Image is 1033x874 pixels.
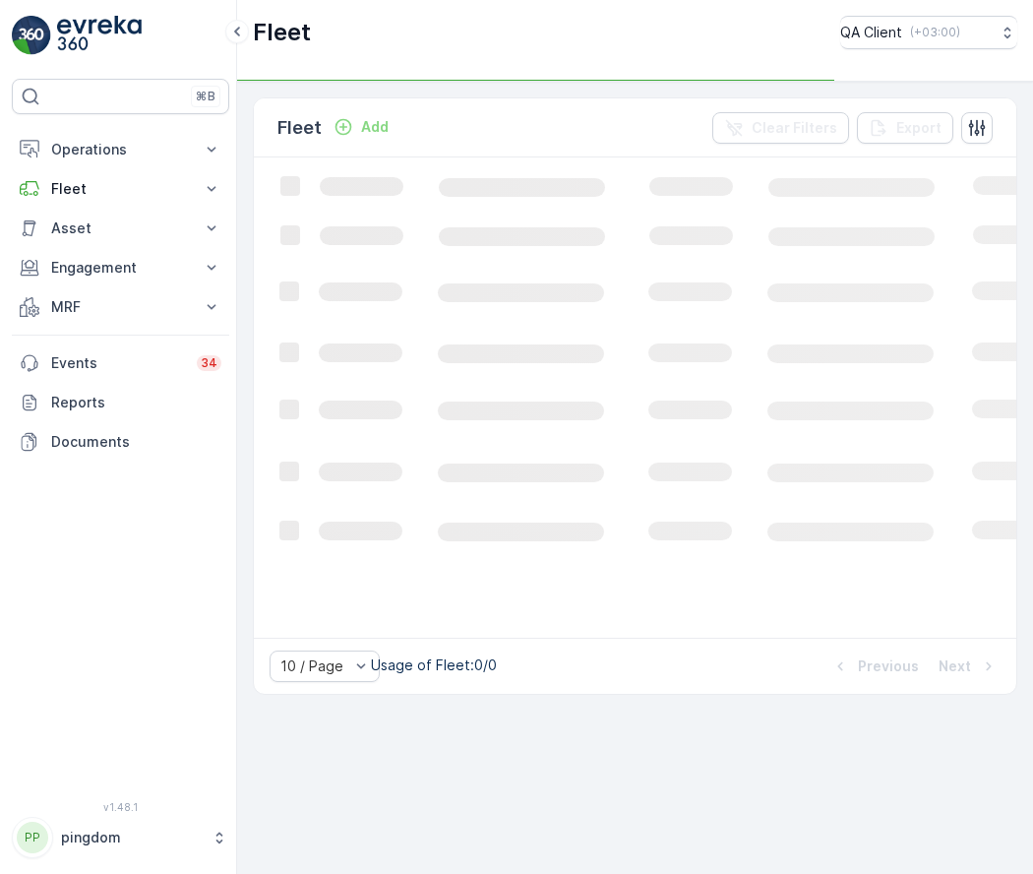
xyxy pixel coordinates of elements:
p: Export [896,118,942,138]
p: Fleet [253,17,311,48]
button: Add [326,115,396,139]
p: MRF [51,297,190,317]
p: ⌘B [196,89,215,104]
span: v 1.48.1 [12,801,229,813]
p: Asset [51,218,190,238]
p: QA Client [840,23,902,42]
button: Fleet [12,169,229,209]
img: logo [12,16,51,55]
p: 34 [201,355,217,371]
p: Fleet [277,114,322,142]
p: Usage of Fleet : 0/0 [371,655,497,675]
p: Operations [51,140,190,159]
a: Events34 [12,343,229,383]
button: Engagement [12,248,229,287]
button: Asset [12,209,229,248]
div: PP [17,822,48,853]
button: MRF [12,287,229,327]
p: Reports [51,393,221,412]
a: Reports [12,383,229,422]
p: Next [939,656,971,676]
p: Fleet [51,179,190,199]
p: pingdom [61,828,202,847]
button: Next [937,655,1001,678]
p: Documents [51,432,221,452]
p: ( +03:00 ) [910,25,960,40]
button: Clear Filters [712,112,849,144]
button: Export [857,112,953,144]
button: PPpingdom [12,817,229,858]
button: Operations [12,130,229,169]
img: logo_light-DOdMpM7g.png [57,16,142,55]
p: Clear Filters [752,118,837,138]
button: Previous [828,655,921,678]
a: Documents [12,422,229,462]
p: Events [51,353,185,373]
p: Add [361,117,389,137]
p: Previous [858,656,919,676]
p: Engagement [51,258,190,278]
button: QA Client(+03:00) [840,16,1017,49]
